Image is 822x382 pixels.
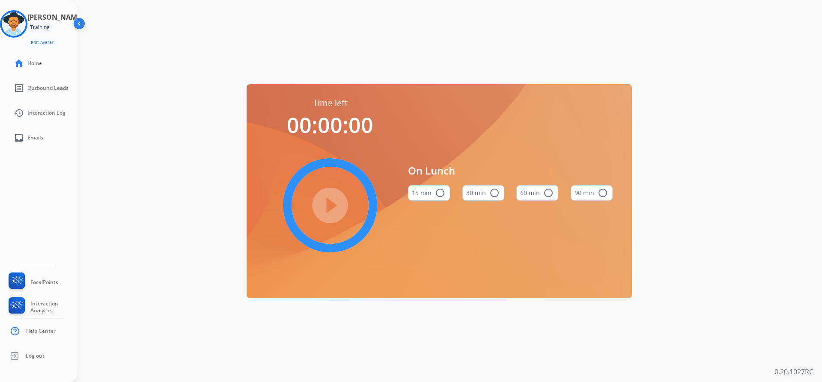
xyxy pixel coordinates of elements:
[30,279,58,286] span: FocalPoints
[14,133,24,143] mat-icon: inbox
[26,328,56,335] span: Help Center
[30,300,77,314] span: Interaction Analytics
[2,12,26,36] img: avatar
[27,85,68,92] span: Outbound Leads
[774,367,813,377] p: 0.20.1027RC
[14,58,24,68] mat-icon: home
[27,60,42,67] span: Home
[27,110,66,116] span: Interaction Log
[7,297,77,317] a: Interaction Analytics
[14,83,24,93] mat-icon: list_alt
[27,134,43,141] span: Emails
[7,272,58,292] a: FocalPoints
[27,22,52,33] div: Training
[27,38,57,47] button: Edit Avatar
[27,12,83,22] h3: [PERSON_NAME]
[14,108,24,118] mat-icon: history
[26,352,45,359] span: Log out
